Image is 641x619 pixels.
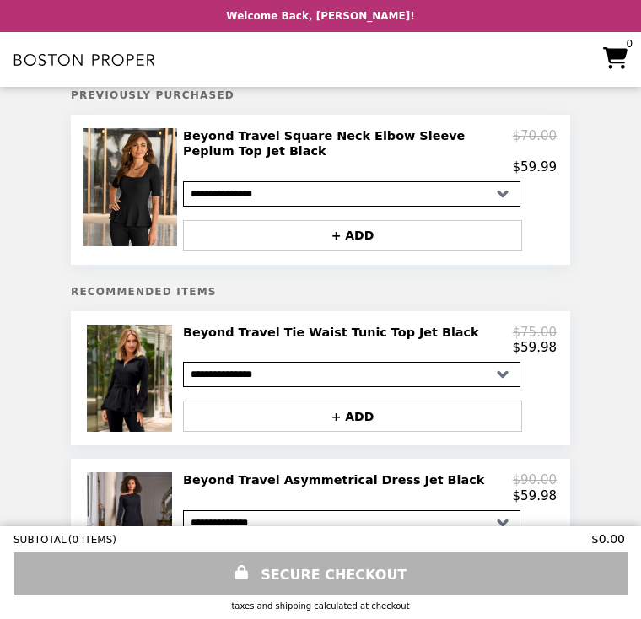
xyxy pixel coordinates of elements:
[13,601,628,611] div: Taxes and Shipping calculated at checkout
[183,472,491,487] h2: Beyond Travel Asymmetrical Dress Jet Black
[183,362,520,387] select: Select a product variant
[183,128,513,159] h2: Beyond Travel Square Neck Elbow Sleeve Peplum Top Jet Black
[183,401,522,432] button: + ADD
[513,488,558,503] p: $59.98
[513,128,558,159] p: $70.00
[226,10,414,22] p: Welcome Back, [PERSON_NAME]!
[13,534,68,546] span: SUBTOTAL
[513,472,558,487] p: $90.00
[513,159,558,175] p: $59.99
[87,472,177,579] img: Beyond Travel Asymmetrical Dress Jet Black
[68,534,116,546] span: ( 0 ITEMS )
[13,42,155,77] img: Brand Logo
[183,220,522,251] button: + ADD
[183,325,486,340] h2: Beyond Travel Tie Waist Tunic Top Jet Black
[591,532,628,546] span: $0.00
[183,510,520,536] select: Select a product variant
[513,325,558,340] p: $75.00
[183,181,520,207] select: Select a product variant
[71,286,570,298] h5: Recommended Items
[513,340,558,355] p: $59.98
[87,325,177,432] img: Beyond Travel Tie Waist Tunic Top Jet Black
[626,39,633,49] span: 0
[83,128,181,246] img: Beyond Travel Square Neck Elbow Sleeve Peplum Top Jet Black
